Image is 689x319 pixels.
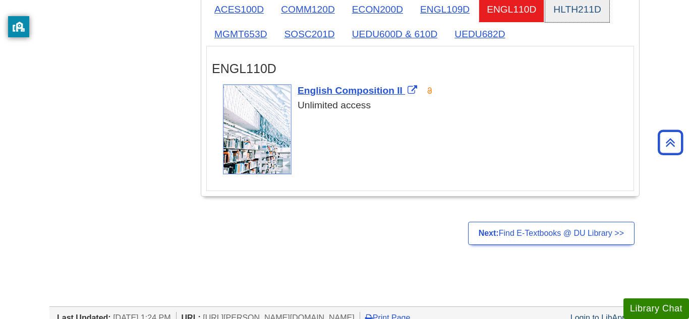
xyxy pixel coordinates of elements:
a: MGMT653D [206,22,275,46]
a: UEDU600D & 610D [344,22,446,46]
span: English Composition II [298,85,403,96]
button: Library Chat [623,298,689,319]
strong: Next: [479,229,499,237]
a: SOSC201D [276,22,342,46]
img: Open Access [426,87,434,95]
a: Back to Top [654,136,686,149]
div: Unlimited access [222,98,628,113]
a: Next:Find E-Textbooks @ DU Library >> [468,222,635,245]
button: privacy banner [8,16,29,37]
a: UEDU682D [446,22,513,46]
h3: ENGL110D [212,61,628,76]
img: English Composition II Cover [222,84,293,175]
a: Link opens in new window [298,85,420,96]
